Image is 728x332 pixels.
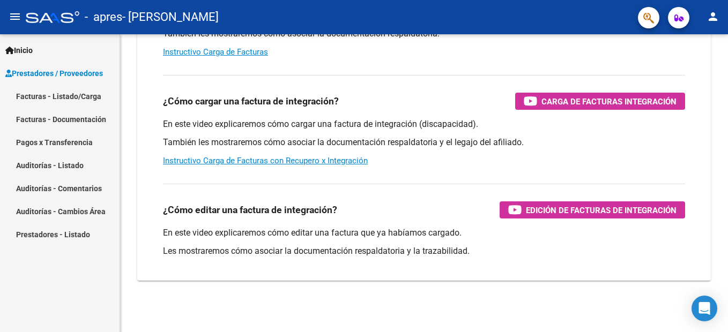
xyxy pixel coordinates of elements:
[5,67,103,79] span: Prestadores / Proveedores
[5,44,33,56] span: Inicio
[526,203,677,217] span: Edición de Facturas de integración
[163,94,339,109] h3: ¿Cómo cargar una factura de integración?
[122,5,219,29] span: - [PERSON_NAME]
[692,296,717,321] div: Open Intercom Messenger
[163,137,685,148] p: También les mostraremos cómo asociar la documentación respaldatoria y el legajo del afiliado.
[163,156,368,165] a: Instructivo Carga de Facturas con Recupero x Integración
[163,118,685,130] p: En este video explicaremos cómo cargar una factura de integración (discapacidad).
[163,202,337,217] h3: ¿Cómo editar una factura de integración?
[500,201,685,218] button: Edición de Facturas de integración
[163,47,268,57] a: Instructivo Carga de Facturas
[85,5,122,29] span: - apres
[9,10,21,23] mat-icon: menu
[541,95,677,108] span: Carga de Facturas Integración
[515,93,685,110] button: Carga de Facturas Integración
[707,10,719,23] mat-icon: person
[163,227,685,239] p: En este video explicaremos cómo editar una factura que ya habíamos cargado.
[163,245,685,257] p: Les mostraremos cómo asociar la documentación respaldatoria y la trazabilidad.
